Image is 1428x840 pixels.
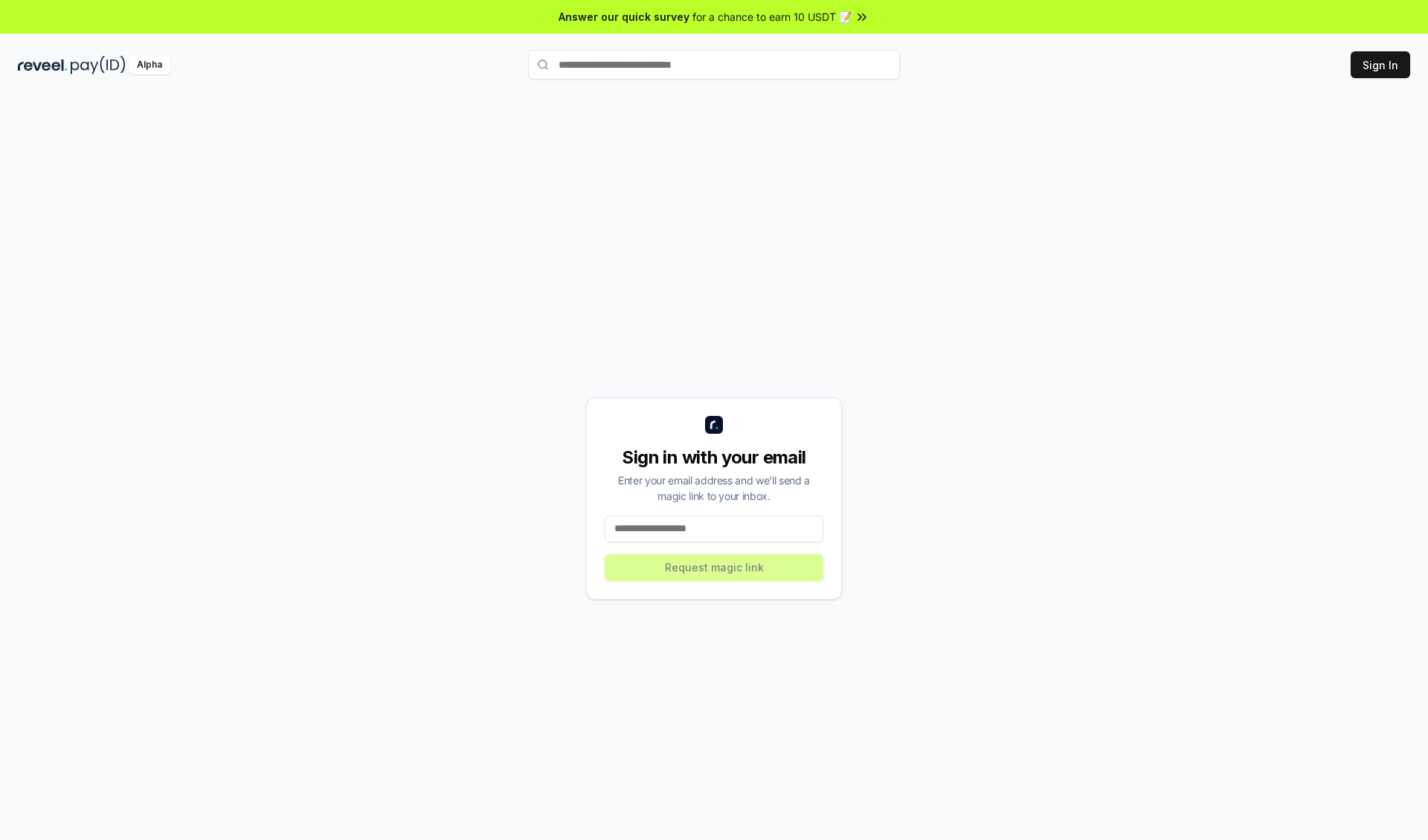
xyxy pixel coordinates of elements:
div: Alpha [129,56,170,74]
div: Enter your email address and we’ll send a magic link to your inbox. [605,472,823,504]
img: pay_id [71,56,126,74]
div: Sign in with your email [605,446,823,469]
img: reveel_dark [18,56,68,74]
img: logo_small [705,416,723,434]
span: Answer our quick survey [559,9,689,25]
span: for a chance to earn 10 USDT 📝 [692,9,852,25]
button: Sign In [1351,51,1410,78]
